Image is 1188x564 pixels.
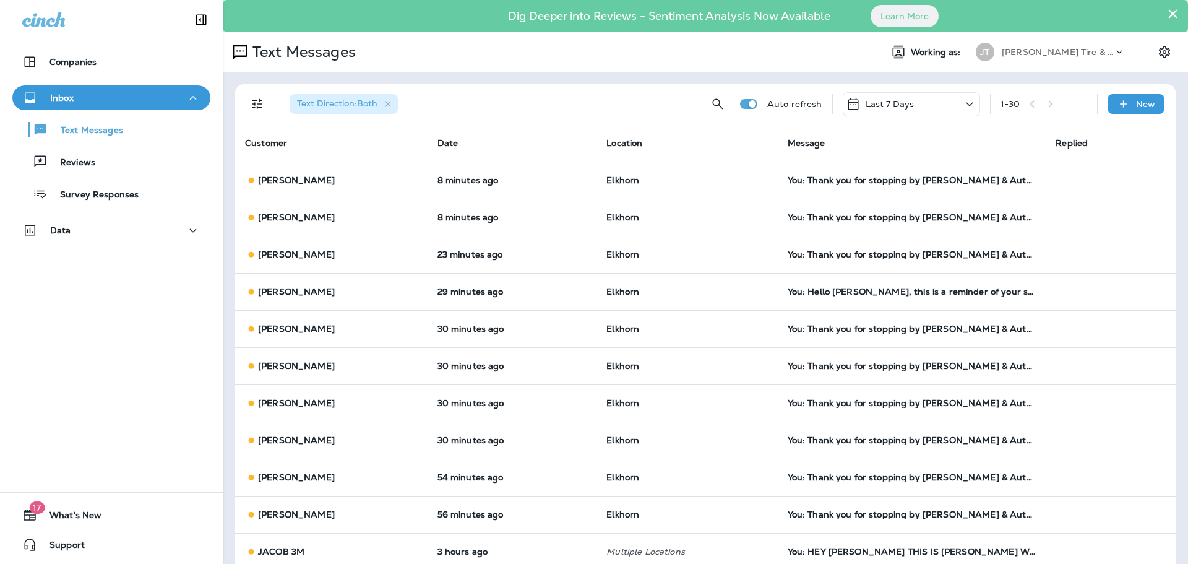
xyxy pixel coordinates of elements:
[788,175,1036,185] div: You: Thank you for stopping by Jensen Tire & Auto - Elkhorn. Please take 30 seconds to leave us a...
[437,137,458,149] span: Date
[12,181,210,207] button: Survey Responses
[606,397,639,409] span: Elkhorn
[437,249,587,259] p: Oct 1, 2025 04:35 PM
[788,435,1036,445] div: You: Thank you for stopping by Jensen Tire & Auto - Elkhorn. Please take 30 seconds to leave us a...
[606,175,639,186] span: Elkhorn
[437,361,587,371] p: Oct 1, 2025 04:28 PM
[37,540,85,555] span: Support
[788,547,1036,557] div: You: HEY JACOB THIS IS BRENT WITH JENSEN TIRE. WE HAVE YOUR ESCAPE DONE AND READY TO GO.
[788,249,1036,259] div: You: Thank you for stopping by Jensen Tire & Auto - Elkhorn. Please take 30 seconds to leave us a...
[48,125,123,137] p: Text Messages
[297,98,377,109] span: Text Direction : Both
[48,189,139,201] p: Survey Responses
[290,94,398,114] div: Text Direction:Both
[437,324,587,334] p: Oct 1, 2025 04:28 PM
[1136,99,1155,109] p: New
[258,398,335,408] p: [PERSON_NAME]
[606,360,639,371] span: Elkhorn
[606,137,642,149] span: Location
[258,287,335,297] p: [PERSON_NAME]
[976,43,994,61] div: JT
[606,323,639,334] span: Elkhorn
[12,85,210,110] button: Inbox
[788,324,1036,334] div: You: Thank you for stopping by Jensen Tire & Auto - Elkhorn. Please take 30 seconds to leave us a...
[50,225,71,235] p: Data
[437,472,587,482] p: Oct 1, 2025 04:04 PM
[437,287,587,297] p: Oct 1, 2025 04:28 PM
[606,435,639,446] span: Elkhorn
[788,361,1036,371] div: You: Thank you for stopping by Jensen Tire & Auto - Elkhorn. Please take 30 seconds to leave us a...
[245,137,287,149] span: Customer
[12,218,210,243] button: Data
[437,547,587,557] p: Oct 1, 2025 01:52 PM
[258,175,335,185] p: [PERSON_NAME]
[12,503,210,527] button: 17What's New
[50,93,74,103] p: Inbox
[788,472,1036,482] div: You: Thank you for stopping by Jensen Tire & Auto - Elkhorn. Please take 30 seconds to leave us a...
[49,57,97,67] p: Companies
[258,249,335,259] p: [PERSON_NAME]
[258,547,304,557] p: JACOB 3M
[437,212,587,222] p: Oct 1, 2025 04:50 PM
[866,99,915,109] p: Last 7 Days
[1002,47,1113,57] p: [PERSON_NAME] Tire & Auto
[258,435,335,445] p: [PERSON_NAME]
[1153,41,1176,63] button: Settings
[911,47,963,58] span: Working as:
[12,50,210,74] button: Companies
[437,510,587,519] p: Oct 1, 2025 04:02 PM
[788,137,825,149] span: Message
[258,212,335,222] p: [PERSON_NAME]
[184,7,218,32] button: Collapse Sidebar
[606,286,639,297] span: Elkhorn
[472,14,866,18] p: Dig Deeper into Reviews - Sentiment Analysis Now Available
[245,92,270,116] button: Filters
[247,43,356,61] p: Text Messages
[606,509,639,520] span: Elkhorn
[871,5,939,27] button: Learn More
[437,398,587,408] p: Oct 1, 2025 04:28 PM
[258,472,335,482] p: [PERSON_NAME]
[788,212,1036,222] div: You: Thank you for stopping by Jensen Tire & Auto - Elkhorn. Please take 30 seconds to leave us a...
[1167,4,1179,24] button: Close
[258,361,335,371] p: [PERSON_NAME]
[12,149,210,175] button: Reviews
[606,547,767,557] p: Multiple Locations
[437,435,587,445] p: Oct 1, 2025 04:28 PM
[705,92,730,116] button: Search Messages
[29,501,45,514] span: 17
[437,175,587,185] p: Oct 1, 2025 04:50 PM
[1001,99,1020,109] div: 1 - 30
[12,532,210,557] button: Support
[788,287,1036,297] div: You: Hello Lisa, this is a reminder of your scheduled appointment set for 10/02/2025 4:00 PM at E...
[12,116,210,142] button: Text Messages
[788,398,1036,408] div: You: Thank you for stopping by Jensen Tire & Auto - Elkhorn. Please take 30 seconds to leave us a...
[606,472,639,483] span: Elkhorn
[767,99,822,109] p: Auto refresh
[606,249,639,260] span: Elkhorn
[606,212,639,223] span: Elkhorn
[48,157,95,169] p: Reviews
[258,324,335,334] p: [PERSON_NAME]
[788,510,1036,519] div: You: Thank you for stopping by Jensen Tire & Auto - Elkhorn. Please take 30 seconds to leave us a...
[1056,137,1088,149] span: Replied
[37,510,101,525] span: What's New
[258,510,335,519] p: [PERSON_NAME]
